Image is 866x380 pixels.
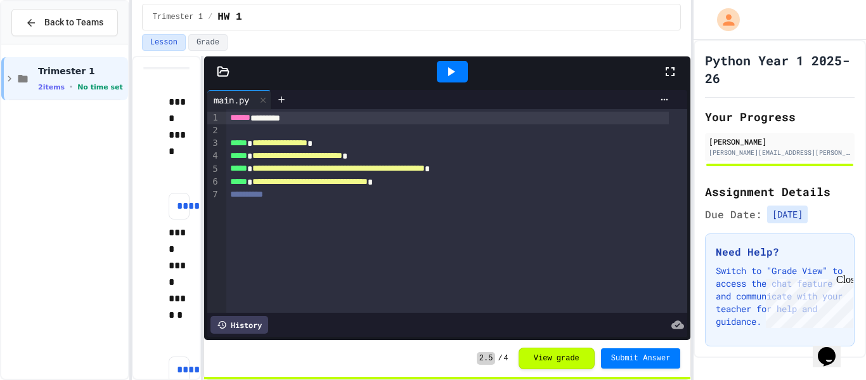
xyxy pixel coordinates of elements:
span: 4 [504,353,508,364]
div: 3 [207,137,220,150]
span: Trimester 1 [38,65,126,77]
span: Submit Answer [611,353,671,364]
iframe: chat widget [813,329,853,367]
div: main.py [207,90,271,109]
span: HW 1 [217,10,242,25]
p: Switch to "Grade View" to access the chat feature and communicate with your teacher for help and ... [716,265,844,328]
span: Back to Teams [44,16,103,29]
h2: Your Progress [705,108,855,126]
span: • [70,82,72,92]
h1: Python Year 1 2025-26 [705,51,855,87]
button: Submit Answer [601,348,681,369]
iframe: chat widget [761,274,853,328]
button: Grade [188,34,228,51]
div: [PERSON_NAME][EMAIL_ADDRESS][PERSON_NAME][DOMAIN_NAME] [709,148,851,157]
span: [DATE] [767,206,808,223]
div: 1 [207,112,220,124]
h3: Need Help? [716,244,844,259]
button: View grade [519,348,595,369]
div: 5 [207,163,220,176]
span: / [208,12,212,22]
span: Due Date: [705,207,762,222]
div: 7 [207,188,220,201]
div: main.py [207,93,255,107]
div: 4 [207,150,220,162]
div: History [210,316,268,334]
div: 2 [207,124,220,137]
span: No time set [77,83,123,91]
span: 2.5 [477,352,496,365]
h2: Assignment Details [705,183,855,200]
div: 6 [207,176,220,188]
button: Lesson [142,34,186,51]
div: [PERSON_NAME] [709,136,851,147]
span: 2 items [38,83,65,91]
div: My Account [704,5,743,34]
button: Back to Teams [11,9,118,36]
span: Trimester 1 [153,12,203,22]
div: Chat with us now!Close [5,5,87,81]
span: / [498,353,502,364]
